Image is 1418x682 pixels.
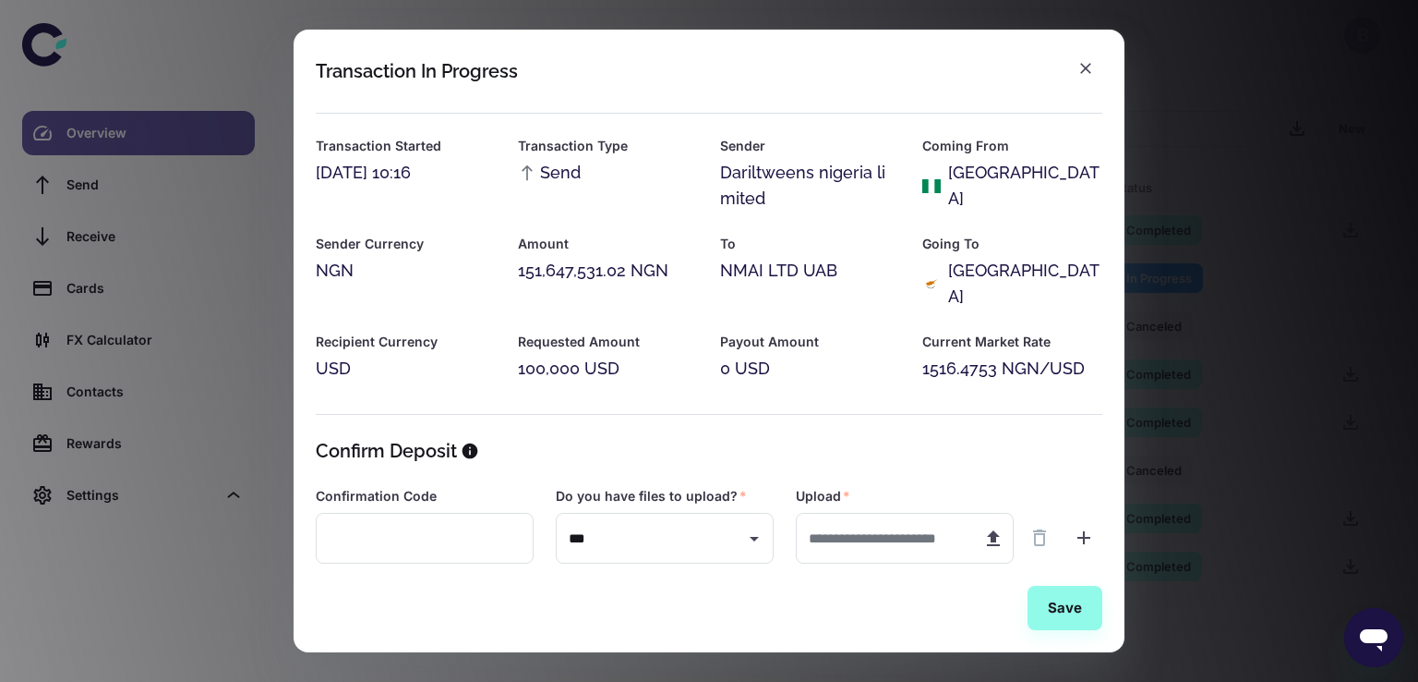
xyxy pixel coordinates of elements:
[948,160,1102,212] div: [GEOGRAPHIC_DATA]
[518,258,698,284] div: 151,647,531.02 NGN
[720,258,900,284] div: NMAI LTD UAB
[922,332,1102,352] h6: Current Market Rate
[316,160,496,186] div: [DATE] 10:16
[922,356,1102,382] div: 1516.4753 NGN/USD
[316,487,437,505] label: Confirmation Code
[316,60,518,82] div: Transaction In Progress
[720,234,900,254] h6: To
[518,332,698,352] h6: Requested Amount
[720,160,900,212] div: Dariltweens nigeria limited
[316,234,496,254] h6: Sender Currency
[720,332,900,352] h6: Payout Amount
[316,437,457,465] h5: Confirm Deposit
[518,234,698,254] h6: Amount
[720,136,900,156] h6: Sender
[518,160,581,186] span: Send
[720,356,900,382] div: 0 USD
[316,136,496,156] h6: Transaction Started
[948,258,1102,310] div: [GEOGRAPHIC_DATA]
[796,487,850,505] label: Upload
[1027,586,1102,630] button: Save
[1344,608,1403,667] iframe: Button to launch messaging window
[316,258,496,284] div: NGN
[922,234,1102,254] h6: Going To
[518,356,698,382] div: 100,000 USD
[922,136,1102,156] h6: Coming From
[518,136,698,156] h6: Transaction Type
[741,526,767,552] button: Open
[316,356,496,382] div: USD
[556,487,747,505] label: Do you have files to upload?
[316,332,496,352] h6: Recipient Currency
